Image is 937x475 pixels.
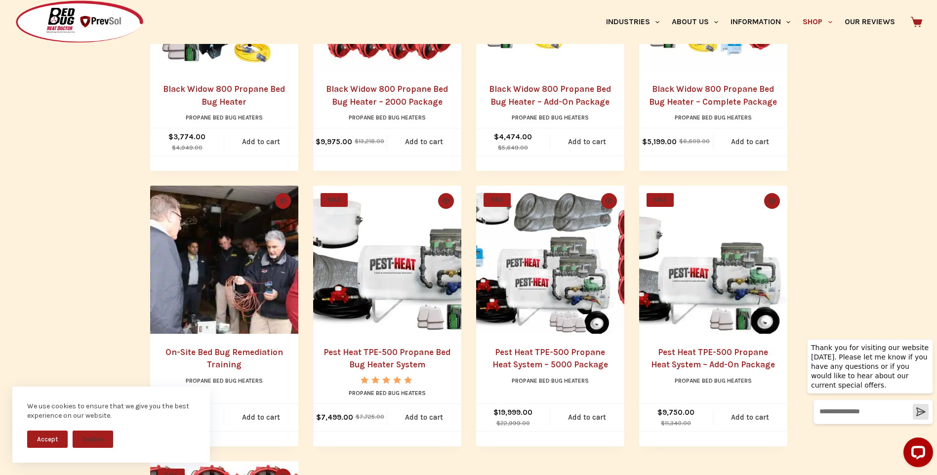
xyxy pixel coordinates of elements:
[27,431,68,448] button: Accept
[679,138,683,145] span: $
[150,186,298,334] a: On-Site Bed Bug Remediation Training
[224,404,298,431] a: Add to cart: “On-Site Bed Bug Remediation Training”
[349,114,426,121] a: Propane Bed Bug Heaters
[165,347,283,370] a: On-Site Bed Bug Remediation Training
[494,132,532,141] bdi: 4,474.00
[675,114,752,121] a: Propane Bed Bug Heaters
[172,144,203,151] bdi: 4,949.00
[172,144,176,151] span: $
[498,144,502,151] span: $
[494,132,499,141] span: $
[647,193,674,207] span: SALE
[550,128,624,156] a: Add to cart: “Black Widow 800 Propane Bed Bug Heater - Add-On Package”
[651,347,775,370] a: Pest Heat TPE-500 Propane Heat System – Add-On Package
[356,413,384,420] bdi: 7,725.00
[27,401,195,421] div: We use cookies to ensure that we give you the best experience on our website.
[498,144,528,151] bdi: 5,649.00
[764,193,780,209] button: Quick view toggle
[512,377,589,384] a: Propane Bed Bug Heaters
[496,420,530,427] bdi: 22,999.00
[321,193,348,207] span: SALE
[649,84,777,107] a: Black Widow 800 Propane Bed Bug Heater – Complete Package
[493,408,532,417] bdi: 19,999.00
[361,376,413,384] div: Rated 5.00 out of 5
[356,413,360,420] span: $
[492,347,608,370] a: Pest Heat TPE-500 Propane Heat System – 5000 Package
[601,193,617,209] button: Quick view toggle
[493,408,498,417] span: $
[186,114,263,121] a: Propane Bed Bug Heaters
[324,347,450,370] a: Pest Heat TPE-500 Propane Bed Bug Heater System
[713,404,787,431] a: Add to cart: “Pest Heat TPE-500 Propane Heat System - Add-On Package”
[476,186,624,334] a: Pest Heat TPE-500 Propane Heat System - 5000 Package
[639,186,787,334] a: Pest Heat TPE-500 Propane Heat System - Add-On Package
[163,84,285,107] a: Black Widow 800 Propane Bed Bug Heater
[550,404,624,431] a: Add to cart: “Pest Heat TPE-500 Propane Heat System - 5000 Package”
[661,420,665,427] span: $
[438,193,454,209] button: Quick view toggle
[799,330,937,475] iframe: LiveChat chat widget
[642,137,677,146] bdi: 5,199.00
[657,408,662,417] span: $
[361,376,413,406] span: Rated out of 5
[168,132,205,141] bdi: 3,774.00
[484,193,511,207] span: SALE
[316,137,352,146] bdi: 9,975.00
[355,138,384,145] bdi: 13,218.00
[489,84,611,107] a: Black Widow 800 Propane Bed Bug Heater – Add-On Package
[512,114,589,121] a: Propane Bed Bug Heaters
[675,377,752,384] a: Propane Bed Bug Heaters
[275,193,291,209] button: Quick view toggle
[326,84,448,107] a: Black Widow 800 Propane Bed Bug Heater – 2000 Package
[316,137,321,146] span: $
[313,186,461,334] a: Pest Heat TPE-500 Propane Bed Bug Heater System
[73,431,113,448] button: Decline
[355,138,359,145] span: $
[316,413,353,422] bdi: 7,499.00
[316,413,321,422] span: $
[387,128,461,156] a: Add to cart: “Black Widow 800 Propane Bed Bug Heater - 2000 Package”
[713,128,787,156] a: Add to cart: “Black Widow 800 Propane Bed Bug Heater - Complete Package”
[224,128,298,156] a: Add to cart: “Black Widow 800 Propane Bed Bug Heater”
[186,377,263,384] a: Propane Bed Bug Heaters
[168,132,173,141] span: $
[387,404,461,431] a: Add to cart: “Pest Heat TPE-500 Propane Bed Bug Heater System”
[496,420,500,427] span: $
[661,420,691,427] bdi: 11,340.00
[679,138,710,145] bdi: 6,609.00
[349,390,426,396] a: Propane Bed Bug Heaters
[642,137,647,146] span: $
[657,408,694,417] bdi: 9,750.00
